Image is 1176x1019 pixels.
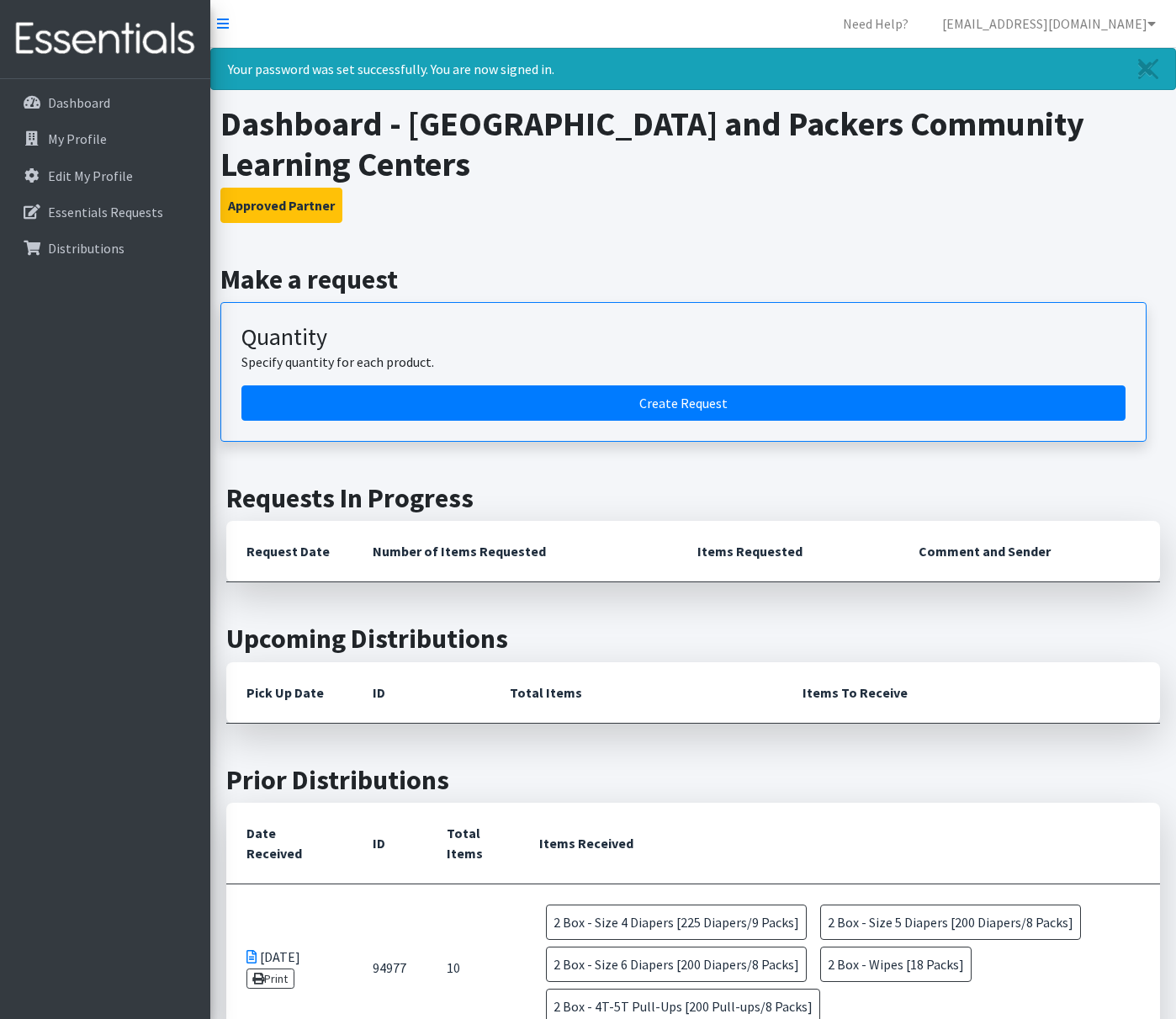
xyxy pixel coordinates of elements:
[929,7,1169,40] a: [EMAIL_ADDRESS][DOMAIN_NAME]
[220,263,1167,295] h2: Make a request
[241,323,1126,352] h3: Quantity
[7,231,204,265] a: Distributions
[226,521,352,582] th: Request Date
[490,662,782,724] th: Total Items
[1121,49,1175,89] a: Close
[7,11,204,67] img: HumanEssentials
[519,803,1160,884] th: Items Received
[898,521,1160,582] th: Comment and Sender
[220,188,342,223] button: Approved Partner
[829,7,922,40] a: Need Help?
[48,167,133,184] p: Edit My Profile
[48,94,110,111] p: Dashboard
[220,103,1167,184] h1: Dashboard - [GEOGRAPHIC_DATA] and Packers Community Learning Centers
[226,803,352,884] th: Date Received
[7,159,204,193] a: Edit My Profile
[820,905,1081,940] span: 2 Box - Size 5 Diapers [200 Diapers/8 Packs]
[48,240,124,257] p: Distributions
[226,662,352,724] th: Pick Up Date
[546,905,807,940] span: 2 Box - Size 4 Diapers [225 Diapers/9 Packs]
[782,662,1160,724] th: Items To Receive
[246,969,294,989] a: Print
[352,662,490,724] th: ID
[210,48,1176,90] div: Your password was set successfully. You are now signed in.
[7,195,204,229] a: Essentials Requests
[226,764,1160,796] h2: Prior Distributions
[7,122,204,156] a: My Profile
[820,947,972,982] span: 2 Box - Wipes [18 Packs]
[352,803,426,884] th: ID
[426,803,519,884] th: Total Items
[7,86,204,119] a: Dashboard
[226,623,1160,655] h2: Upcoming Distributions
[241,385,1126,421] a: Create a request by quantity
[48,204,163,220] p: Essentials Requests
[546,947,807,982] span: 2 Box - Size 6 Diapers [200 Diapers/8 Packs]
[677,521,898,582] th: Items Requested
[352,521,677,582] th: Number of Items Requested
[241,352,1126,372] p: Specify quantity for each product.
[48,130,107,147] p: My Profile
[226,482,1160,514] h2: Requests In Progress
